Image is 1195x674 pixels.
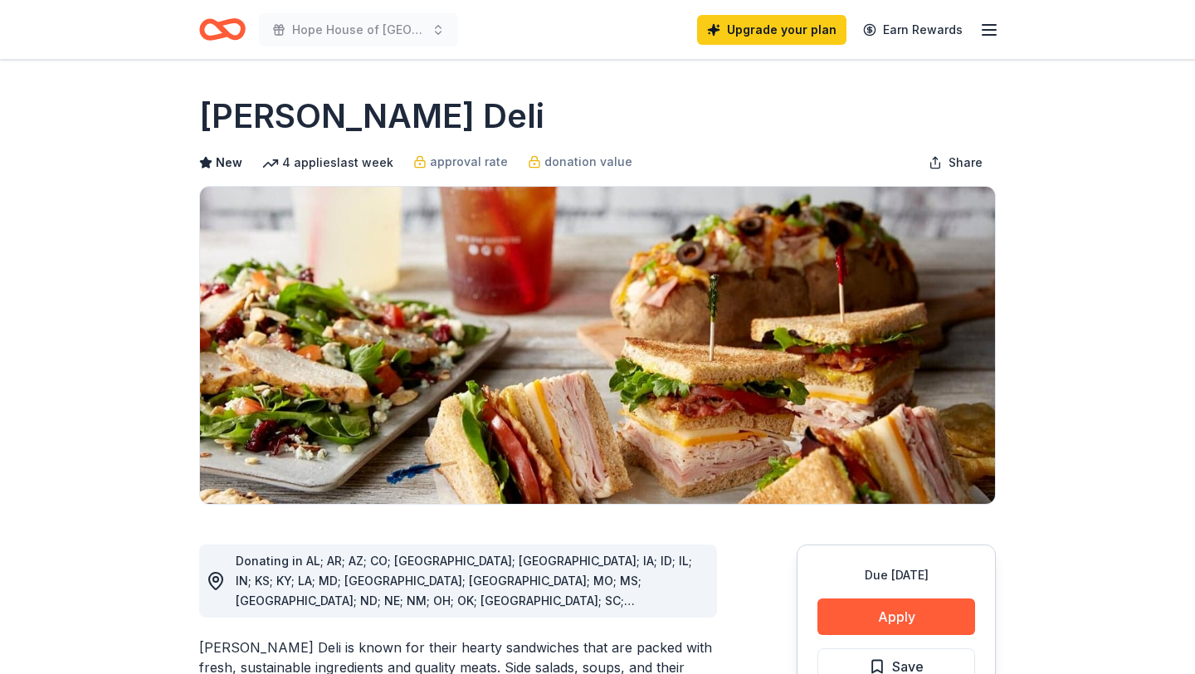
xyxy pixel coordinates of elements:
[915,146,996,179] button: Share
[544,152,632,172] span: donation value
[817,565,975,585] div: Due [DATE]
[853,15,973,45] a: Earn Rewards
[199,10,246,49] a: Home
[949,153,983,173] span: Share
[259,13,458,46] button: Hope House of [GEOGRAPHIC_DATA][US_STATE] Annual Lobster Dinner and Silent & Live Auction
[817,598,975,635] button: Apply
[216,153,242,173] span: New
[262,153,393,173] div: 4 applies last week
[236,554,692,628] span: Donating in AL; AR; AZ; CO; [GEOGRAPHIC_DATA]; [GEOGRAPHIC_DATA]; IA; ID; IL; IN; KS; KY; LA; MD;...
[413,152,508,172] a: approval rate
[292,20,425,40] span: Hope House of [GEOGRAPHIC_DATA][US_STATE] Annual Lobster Dinner and Silent & Live Auction
[697,15,846,45] a: Upgrade your plan
[430,152,508,172] span: approval rate
[200,187,995,504] img: Image for McAlister's Deli
[528,152,632,172] a: donation value
[199,93,544,139] h1: [PERSON_NAME] Deli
